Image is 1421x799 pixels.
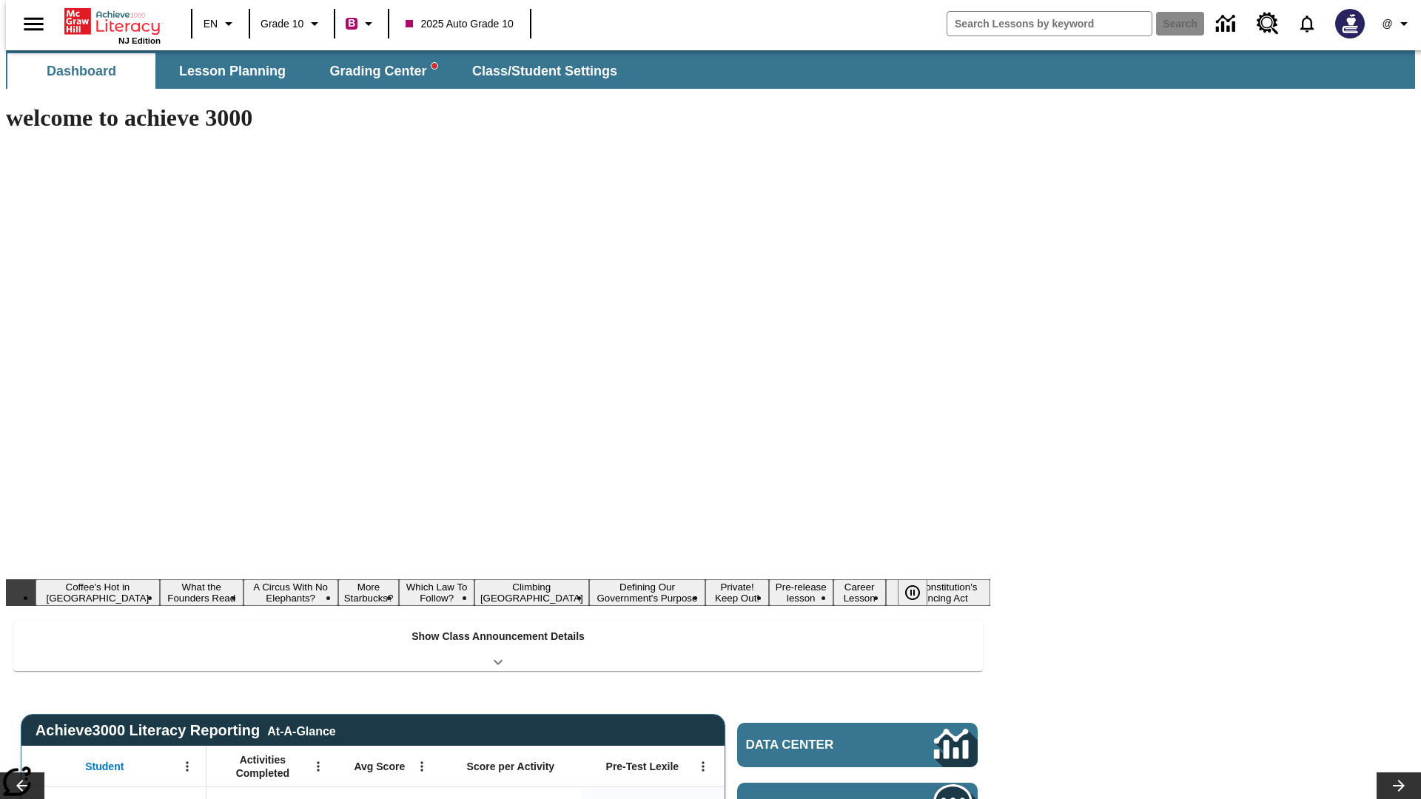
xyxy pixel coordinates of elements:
button: Slide 1 Coffee's Hot in Laos [36,579,160,606]
button: Dashboard [7,53,155,89]
span: Student [85,760,124,773]
a: Resource Center, Will open in new tab [1248,4,1288,44]
button: Lesson Planning [158,53,306,89]
button: Class/Student Settings [460,53,629,89]
div: SubNavbar [6,53,631,89]
span: NJ Edition [118,36,161,45]
span: Achieve3000 Literacy Reporting [36,722,336,739]
button: Slide 11 The Constitution's Balancing Act [886,579,990,606]
span: Data Center [746,738,884,752]
div: Show Class Announcement Details [13,620,983,671]
span: Score per Activity [467,760,555,773]
button: Slide 4 More Starbucks? [338,579,400,606]
button: Slide 8 Private! Keep Out! [705,579,768,606]
div: SubNavbar [6,50,1415,89]
span: B [348,14,355,33]
a: Notifications [1288,4,1326,43]
p: Show Class Announcement Details [411,629,585,644]
a: Home [64,7,161,36]
span: Grading Center [329,63,437,80]
button: Lesson carousel, Next [1377,772,1421,799]
a: Data Center [737,723,978,767]
button: Slide 5 Which Law To Follow? [399,579,474,606]
button: Slide 7 Defining Our Government's Purpose [589,579,706,606]
div: Pause [898,579,942,606]
button: Open side menu [12,2,56,46]
span: Grade 10 [261,16,303,32]
a: Data Center [1207,4,1248,44]
input: search field [947,12,1152,36]
span: EN [204,16,218,32]
button: Grading Center [309,53,457,89]
button: Language: EN, Select a language [197,10,244,37]
span: Class/Student Settings [472,63,617,80]
span: Pre-Test Lexile [606,760,679,773]
button: Open Menu [307,755,329,778]
button: Slide 3 A Circus With No Elephants? [243,579,338,606]
button: Select a new avatar [1326,4,1374,43]
span: Lesson Planning [179,63,286,80]
button: Open Menu [176,755,198,778]
button: Boost Class color is violet red. Change class color [340,10,383,37]
div: Home [64,5,161,45]
button: Slide 2 What the Founders Read [160,579,243,606]
div: At-A-Glance [267,722,335,738]
button: Grade: Grade 10, Select a grade [255,10,329,37]
svg: writing assistant alert [431,63,437,69]
span: @ [1382,16,1392,32]
span: Avg Score [354,760,405,773]
button: Slide 10 Career Lesson [833,579,886,606]
span: Dashboard [47,63,116,80]
button: Slide 6 Climbing Mount Tai [474,579,589,606]
img: Avatar [1335,9,1365,38]
button: Slide 9 Pre-release lesson [769,579,833,606]
span: Activities Completed [214,753,312,780]
button: Open Menu [692,755,714,778]
button: Pause [898,579,927,606]
span: 2025 Auto Grade 10 [406,16,513,32]
button: Profile/Settings [1374,10,1421,37]
button: Open Menu [411,755,433,778]
h1: welcome to achieve 3000 [6,104,990,132]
